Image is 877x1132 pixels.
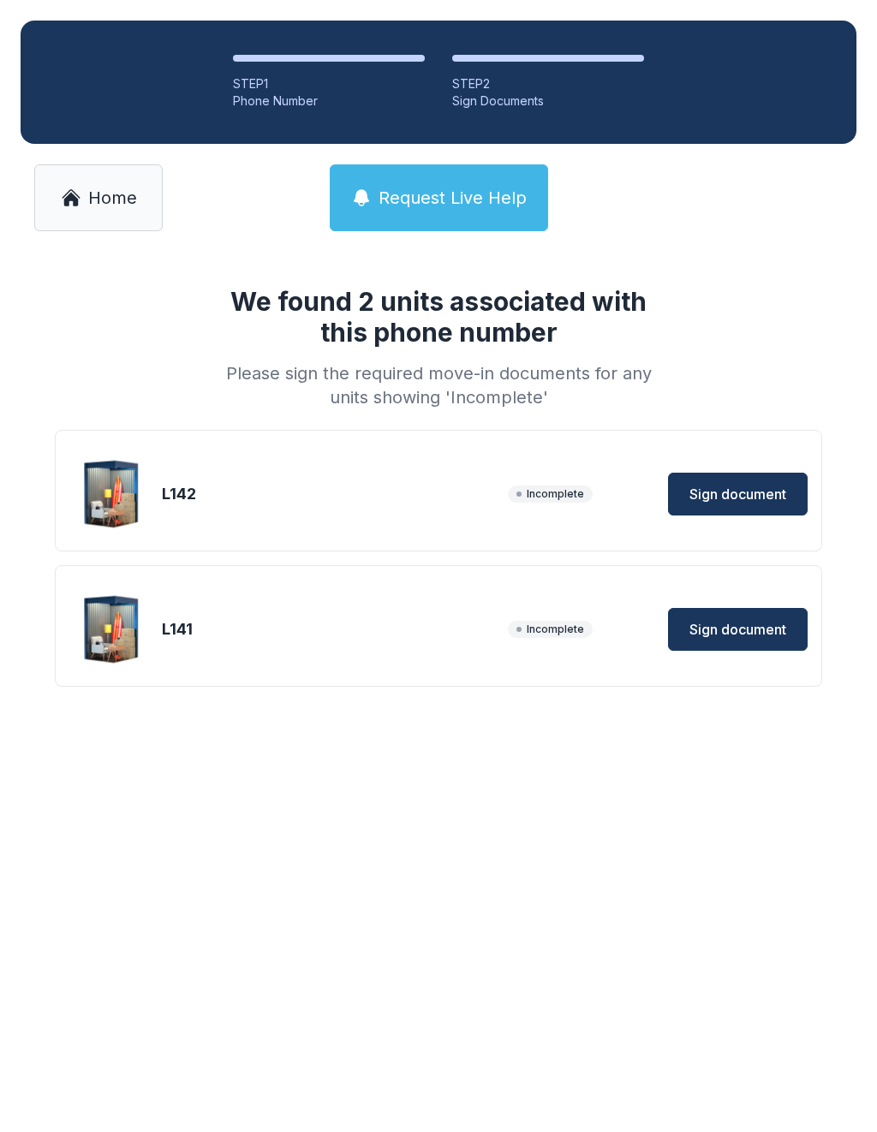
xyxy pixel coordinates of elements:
[508,621,593,638] span: Incomplete
[219,286,658,348] h1: We found 2 units associated with this phone number
[162,482,501,506] div: L142
[233,92,425,110] div: Phone Number
[689,619,786,640] span: Sign document
[508,486,593,503] span: Incomplete
[233,75,425,92] div: STEP 1
[379,186,527,210] span: Request Live Help
[88,186,137,210] span: Home
[162,617,501,641] div: L141
[452,92,644,110] div: Sign Documents
[689,484,786,504] span: Sign document
[219,361,658,409] div: Please sign the required move-in documents for any units showing 'Incomplete'
[452,75,644,92] div: STEP 2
